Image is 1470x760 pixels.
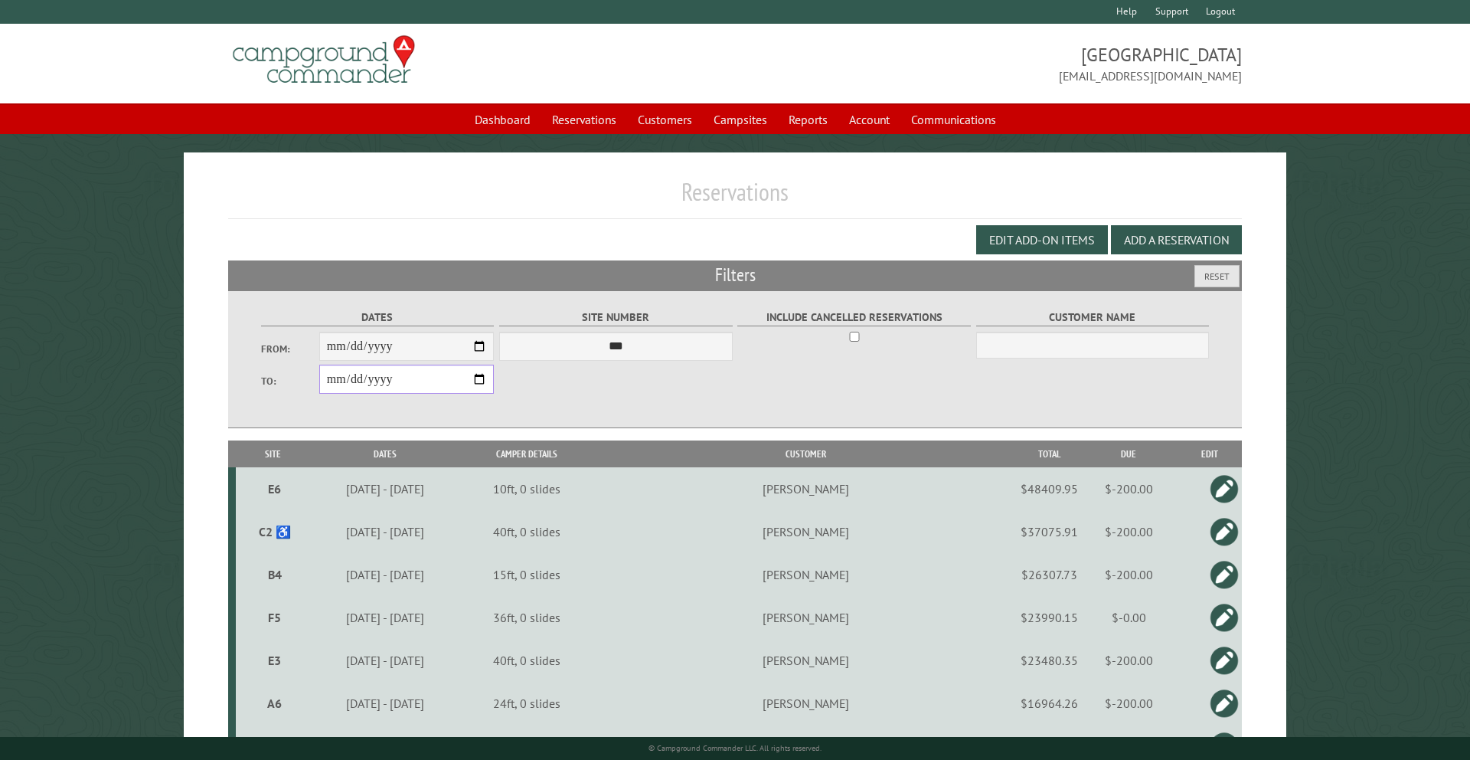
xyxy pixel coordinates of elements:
[1018,596,1080,639] td: $23990.15
[648,743,822,753] small: © Campground Commander LLC. All rights reserved.
[236,441,310,467] th: Site
[593,639,1018,682] td: [PERSON_NAME]
[242,524,308,539] div: C2 ♿
[1080,441,1178,467] th: Due
[461,553,593,596] td: 15ft, 0 slides
[312,696,459,711] div: [DATE] - [DATE]
[228,260,1243,290] h2: Filters
[593,553,1018,596] td: [PERSON_NAME]
[1018,553,1080,596] td: $26307.73
[1018,639,1080,682] td: $23480.35
[310,441,462,467] th: Dates
[629,105,701,134] a: Customers
[779,105,837,134] a: Reports
[261,309,495,326] label: Dates
[593,596,1018,639] td: [PERSON_NAME]
[1080,682,1178,725] td: $-200.00
[242,653,308,668] div: E3
[461,596,593,639] td: 36ft, 0 slides
[312,481,459,496] div: [DATE] - [DATE]
[312,610,459,625] div: [DATE] - [DATE]
[261,342,319,356] label: From:
[737,309,971,326] label: Include Cancelled Reservations
[1111,225,1242,254] button: Add a Reservation
[1080,553,1178,596] td: $-200.00
[976,309,1210,326] label: Customer Name
[461,682,593,725] td: 24ft, 0 slides
[312,524,459,539] div: [DATE] - [DATE]
[312,567,459,582] div: [DATE] - [DATE]
[593,682,1018,725] td: [PERSON_NAME]
[461,510,593,553] td: 40ft, 0 slides
[593,467,1018,510] td: [PERSON_NAME]
[1178,441,1243,467] th: Edit
[840,105,899,134] a: Account
[499,309,733,326] label: Site Number
[1080,596,1178,639] td: $-0.00
[1194,265,1240,287] button: Reset
[228,177,1243,219] h1: Reservations
[1018,441,1080,467] th: Total
[902,105,1005,134] a: Communications
[1018,467,1080,510] td: $48409.95
[242,610,308,625] div: F5
[1080,639,1178,682] td: $-200.00
[1018,510,1080,553] td: $37075.91
[593,441,1018,467] th: Customer
[228,30,420,90] img: Campground Commander
[242,567,308,582] div: B4
[593,510,1018,553] td: [PERSON_NAME]
[461,467,593,510] td: 10ft, 0 slides
[1080,467,1178,510] td: $-200.00
[261,374,319,388] label: To:
[461,639,593,682] td: 40ft, 0 slides
[242,696,308,711] div: A6
[976,225,1108,254] button: Edit Add-on Items
[242,481,308,496] div: E6
[735,42,1242,85] span: [GEOGRAPHIC_DATA] [EMAIL_ADDRESS][DOMAIN_NAME]
[312,653,459,668] div: [DATE] - [DATE]
[704,105,776,134] a: Campsites
[1018,682,1080,725] td: $16964.26
[465,105,540,134] a: Dashboard
[461,441,593,467] th: Camper Details
[1080,510,1178,553] td: $-200.00
[543,105,626,134] a: Reservations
